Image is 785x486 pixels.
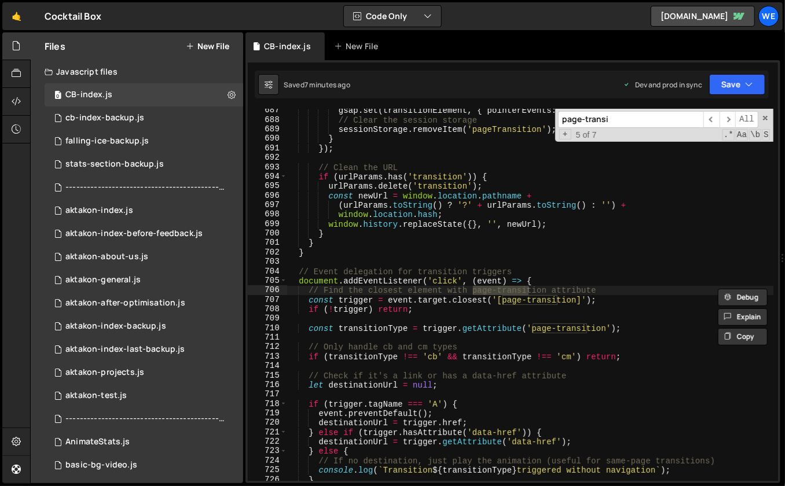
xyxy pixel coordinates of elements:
div: 710 [248,323,287,333]
span: 5 of 7 [571,130,601,139]
div: 726 [248,475,287,484]
div: 12094/44999.js [45,338,243,361]
span: Alt-Enter [735,111,758,128]
a: We [758,6,779,27]
button: New File [186,42,229,51]
div: 689 [248,124,287,134]
div: 12094/36058.js [45,454,243,477]
span: Search In Selection [762,129,770,141]
div: Dev and prod in sync [623,80,702,90]
div: cb-index-backup.js [65,113,144,123]
div: 12094/46985.js [45,407,247,430]
div: 711 [248,333,287,342]
div: aktakon-index-before-feedback.js [65,229,203,239]
div: 12094/46486.js [45,83,243,106]
div: 692 [248,153,287,162]
div: aktakon-index-last-backup.js [65,344,185,355]
input: Search for [558,111,703,128]
div: 695 [248,181,287,190]
div: 720 [248,418,287,427]
div: 724 [248,456,287,465]
div: stats-section-backup.js [65,159,164,170]
a: [DOMAIN_NAME] [651,6,755,27]
div: 712 [248,342,287,351]
button: Code Only [344,6,441,27]
div: Cocktail Box [45,9,101,23]
span: ​ [703,111,720,128]
span: RegExp Search [722,129,735,141]
div: 706 [248,285,287,294]
div: 7 minutes ago [305,80,350,90]
div: 690 [248,134,287,143]
div: 12094/43364.js [45,199,243,222]
span: ​ [720,111,736,128]
div: 699 [248,219,287,229]
div: 716 [248,380,287,389]
div: 12094/44389.js [45,361,243,384]
div: 705 [248,276,287,285]
div: 721 [248,428,287,437]
div: 719 [248,408,287,418]
div: aktakon-general.js [65,275,141,285]
div: aktakon-index-backup.js [65,321,166,332]
div: 713 [248,352,287,361]
div: 12094/30498.js [45,430,243,454]
div: 703 [248,257,287,266]
div: 12094/46847.js [45,106,243,130]
div: 698 [248,209,287,219]
div: 694 [248,172,287,181]
div: 714 [248,361,287,370]
div: 12094/46984.js [45,176,247,199]
div: 688 [248,115,287,124]
div: 704 [248,267,287,276]
a: 🤙 [2,2,31,30]
div: 12094/46983.js [45,222,243,245]
div: 12094/45381.js [45,384,243,407]
div: Saved [284,80,350,90]
div: aktakon-about-us.js [65,252,148,262]
div: 700 [248,229,287,238]
div: 693 [248,163,287,172]
div: falling-ice-backup.js [65,136,149,146]
span: 0 [54,91,61,101]
h2: Files [45,40,65,53]
button: Explain [718,308,768,326]
div: Javascript files [31,60,243,83]
span: Whole Word Search [749,129,761,141]
button: Copy [718,328,768,345]
div: 723 [248,446,287,455]
div: aktakon-test.js [65,391,127,401]
div: 12094/47253.js [45,130,243,153]
div: 715 [248,371,287,380]
button: Save [709,74,765,95]
div: 697 [248,200,287,209]
div: ----------------------------------------------------------------------------------------.js [65,414,225,424]
span: Toggle Replace mode [559,129,571,139]
span: CaseSensitive Search [736,129,748,141]
button: Debug [718,289,768,306]
div: 12094/45380.js [45,268,243,292]
div: ----------------------------------------------------------------.js [65,182,225,193]
div: 12094/44521.js [45,245,243,268]
div: 709 [248,314,287,323]
div: basic-bg-video.js [65,460,137,470]
div: 12094/47254.js [45,153,243,176]
div: CB-index.js [65,90,112,100]
div: 12094/44174.js [45,315,243,338]
div: 725 [248,465,287,474]
div: 696 [248,191,287,200]
div: 708 [248,304,287,314]
div: New File [334,41,383,52]
div: 12094/46147.js [45,292,243,315]
div: 722 [248,437,287,446]
div: aktakon-projects.js [65,367,144,378]
div: 707 [248,295,287,304]
div: aktakon-index.js [65,205,133,216]
div: 691 [248,143,287,153]
div: 717 [248,389,287,399]
div: AnimateStats.js [65,437,130,447]
div: CB-index.js [264,41,311,52]
div: 718 [248,399,287,408]
div: 701 [248,238,287,247]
